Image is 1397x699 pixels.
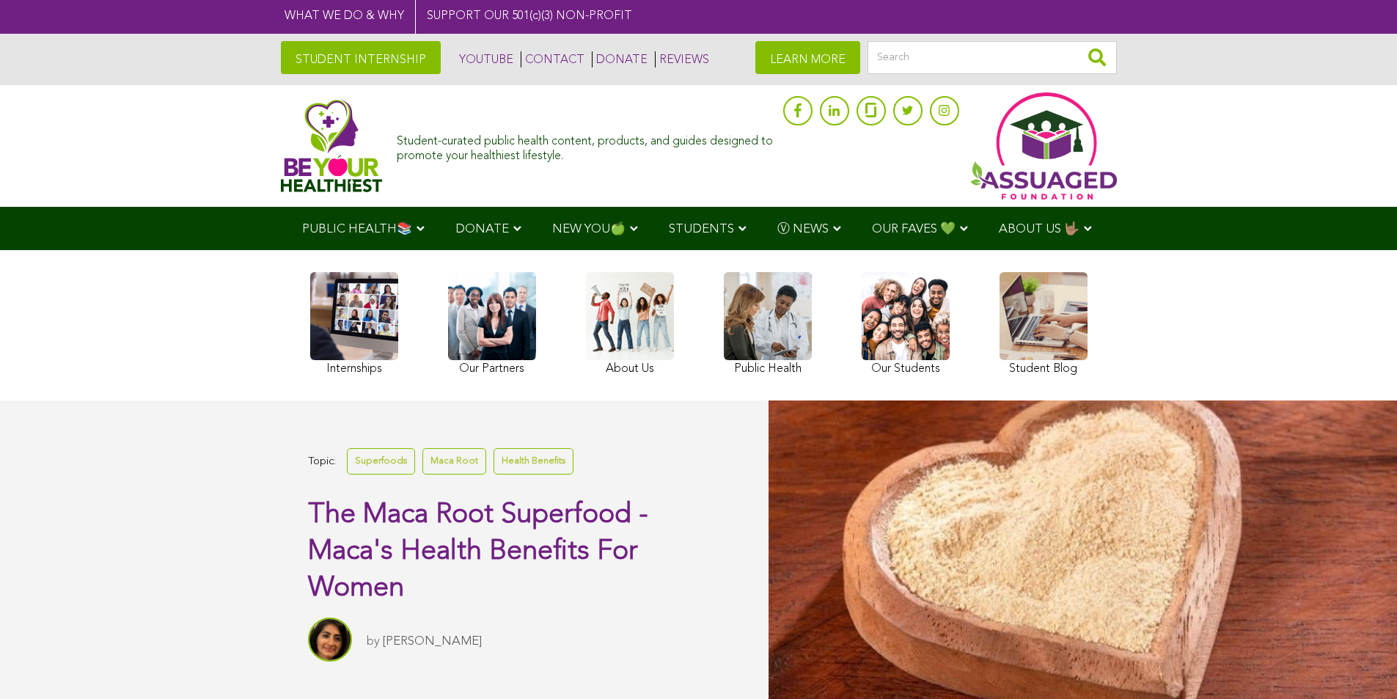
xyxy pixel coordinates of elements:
a: REVIEWS [655,51,709,67]
input: Search [868,41,1117,74]
a: LEARN MORE [755,41,860,74]
a: CONTACT [521,51,584,67]
img: Assuaged [281,99,383,192]
a: STUDENT INTERNSHIP [281,41,441,74]
span: STUDENTS [669,223,734,235]
span: OUR FAVES 💚 [872,223,956,235]
a: YOUTUBE [455,51,513,67]
span: The Maca Root Superfood - Maca's Health Benefits For Women [308,501,648,602]
span: DONATE [455,223,509,235]
div: Student-curated public health content, products, and guides designed to promote your healthiest l... [397,128,775,163]
a: Health Benefits [494,448,573,474]
a: [PERSON_NAME] [383,635,482,648]
span: NEW YOU🍏 [552,223,626,235]
span: PUBLIC HEALTH📚 [302,223,412,235]
iframe: Chat Widget [1324,629,1397,699]
img: Sitara Darvish [308,618,352,662]
a: Maca Root [422,448,486,474]
a: Superfoods [347,448,415,474]
span: Topic: [308,452,336,472]
a: DONATE [592,51,648,67]
span: ABOUT US 🤟🏽 [999,223,1079,235]
span: by [367,635,380,648]
img: Assuaged App [970,92,1117,200]
span: Ⓥ NEWS [777,223,829,235]
img: glassdoor [865,103,876,117]
div: Navigation Menu [281,207,1117,250]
